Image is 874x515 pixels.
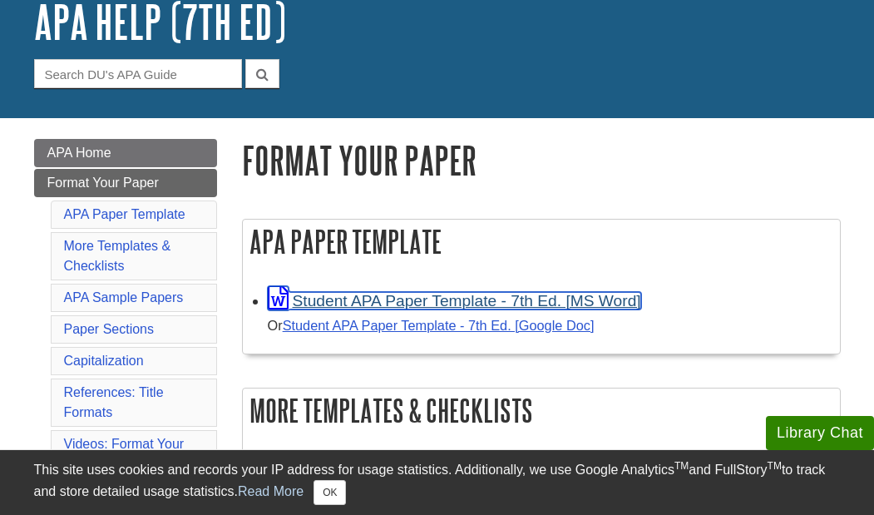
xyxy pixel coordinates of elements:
input: Search DU's APA Guide [34,59,242,88]
button: Library Chat [766,416,874,450]
a: Capitalization [64,354,144,368]
a: APA Home [34,139,217,167]
a: References: Title Formats [64,385,164,419]
a: APA Paper Template [64,207,185,221]
small: Or [268,318,595,333]
h1: Format Your Paper [242,139,841,181]
a: Paper Sections [64,322,155,336]
a: More Templates & Checklists [64,239,171,273]
span: Format Your Paper [47,176,159,190]
h2: More Templates & Checklists [243,389,840,433]
button: Close [314,480,346,505]
a: Link opens in new window [268,292,641,309]
h2: APA Paper Template [243,220,840,264]
a: Read More [238,484,304,498]
sup: TM [768,460,782,472]
a: Format Your Paper [34,169,217,197]
a: APA Sample Papers [64,290,184,305]
a: Videos: Format Your Paper [64,437,185,471]
span: APA Home [47,146,111,160]
a: Student APA Paper Template - 7th Ed. [Google Doc] [283,318,595,333]
div: This site uses cookies and records your IP address for usage statistics. Additionally, we use Goo... [34,460,841,505]
sup: TM [674,460,689,472]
